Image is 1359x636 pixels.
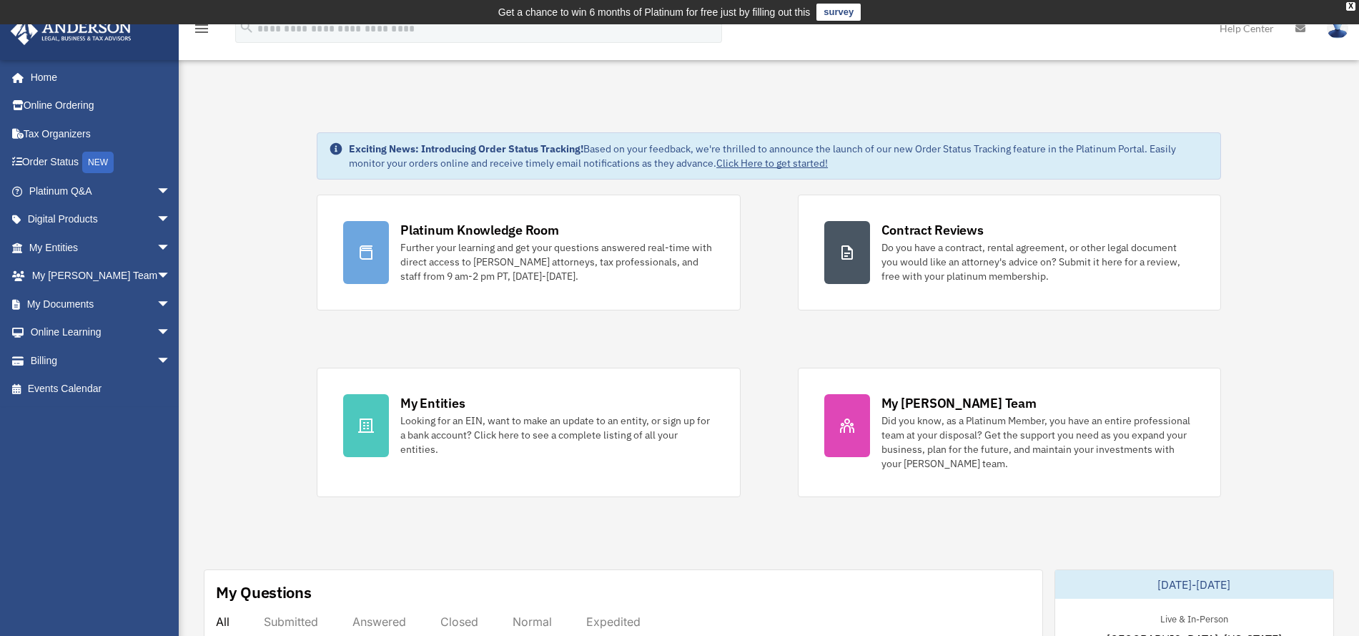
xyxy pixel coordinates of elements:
[349,142,583,155] strong: Exciting News: Introducing Order Status Tracking!
[10,119,192,148] a: Tax Organizers
[400,394,465,412] div: My Entities
[157,318,185,348] span: arrow_drop_down
[317,368,740,497] a: My Entities Looking for an EIN, want to make an update to an entity, or sign up for a bank accoun...
[6,17,136,45] img: Anderson Advisors Platinum Portal
[349,142,1209,170] div: Based on your feedback, we're thrilled to announce the launch of our new Order Status Tracking fe...
[10,346,192,375] a: Billingarrow_drop_down
[193,25,210,37] a: menu
[157,262,185,291] span: arrow_drop_down
[10,205,192,234] a: Digital Productsarrow_drop_down
[1055,570,1333,599] div: [DATE]-[DATE]
[10,92,192,120] a: Online Ordering
[317,195,740,310] a: Platinum Knowledge Room Further your learning and get your questions answered real-time with dire...
[440,615,478,629] div: Closed
[10,233,192,262] a: My Entitiesarrow_drop_down
[10,177,192,205] a: Platinum Q&Aarrow_drop_down
[10,318,192,347] a: Online Learningarrow_drop_down
[157,290,185,319] span: arrow_drop_down
[881,414,1195,471] div: Did you know, as a Platinum Member, you have an entire professional team at your disposal? Get th...
[352,615,406,629] div: Answered
[10,63,185,92] a: Home
[157,233,185,263] span: arrow_drop_down
[881,240,1195,283] div: Do you have a contract, rental agreement, or other legal document you would like an attorney's ad...
[1327,18,1348,39] img: User Pic
[193,20,210,37] i: menu
[10,262,192,290] a: My [PERSON_NAME] Teamarrow_drop_down
[10,290,192,318] a: My Documentsarrow_drop_down
[1149,610,1240,625] div: Live & In-Person
[216,582,312,603] div: My Questions
[157,205,185,235] span: arrow_drop_down
[10,148,192,177] a: Order StatusNEW
[157,346,185,376] span: arrow_drop_down
[82,152,114,173] div: NEW
[400,221,559,239] div: Platinum Knowledge Room
[264,615,318,629] div: Submitted
[816,4,861,21] a: survey
[157,177,185,206] span: arrow_drop_down
[10,375,192,403] a: Events Calendar
[400,240,713,283] div: Further your learning and get your questions answered real-time with direct access to [PERSON_NAM...
[513,615,552,629] div: Normal
[216,615,229,629] div: All
[716,157,828,170] a: Click Here to get started!
[881,221,984,239] div: Contract Reviews
[586,615,641,629] div: Expedited
[498,4,811,21] div: Get a chance to win 6 months of Platinum for free just by filling out this
[798,195,1221,310] a: Contract Reviews Do you have a contract, rental agreement, or other legal document you would like...
[881,394,1037,412] div: My [PERSON_NAME] Team
[1346,2,1355,11] div: close
[798,368,1221,497] a: My [PERSON_NAME] Team Did you know, as a Platinum Member, you have an entire professional team at...
[400,414,713,456] div: Looking for an EIN, want to make an update to an entity, or sign up for a bank account? Click her...
[239,19,254,35] i: search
